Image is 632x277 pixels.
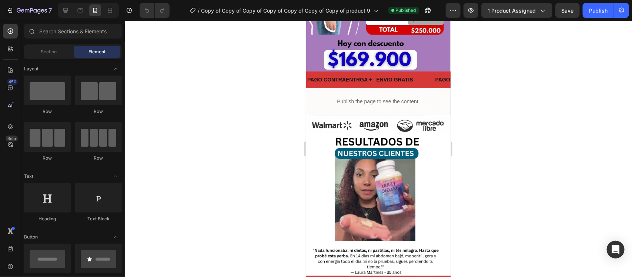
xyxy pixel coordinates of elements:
[201,7,371,14] span: Copy of Copy of Copy of Copy of Copy of Copy of Copy of product 9
[396,7,416,14] span: Published
[607,241,625,258] div: Open Intercom Messenger
[110,63,122,75] span: Toggle open
[75,108,122,115] div: Row
[24,155,71,161] div: Row
[24,216,71,222] div: Heading
[140,3,170,18] div: Undo/Redo
[88,49,106,55] span: Element
[24,66,39,72] span: Layout
[75,216,122,222] div: Text Block
[75,155,122,161] div: Row
[7,79,18,85] div: 450
[198,7,200,14] span: /
[306,21,451,277] iframe: Design area
[24,173,33,180] span: Text
[49,6,52,15] p: 7
[6,136,18,141] div: Beta
[555,3,580,18] button: Save
[562,7,574,14] span: Save
[481,3,552,18] button: 1 product assigned
[129,54,235,64] p: PAGO CONTRAENTRGA + ENVIO GRATIS
[24,234,38,240] span: Button
[589,7,608,14] div: Publish
[24,108,71,115] div: Row
[24,24,122,39] input: Search Sections & Elements
[110,231,122,243] span: Toggle open
[4,77,141,85] p: Publish the page to see the content.
[583,3,614,18] button: Publish
[41,49,57,55] span: Section
[110,170,122,182] span: Toggle open
[3,3,55,18] button: 7
[488,7,536,14] span: 1 product assigned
